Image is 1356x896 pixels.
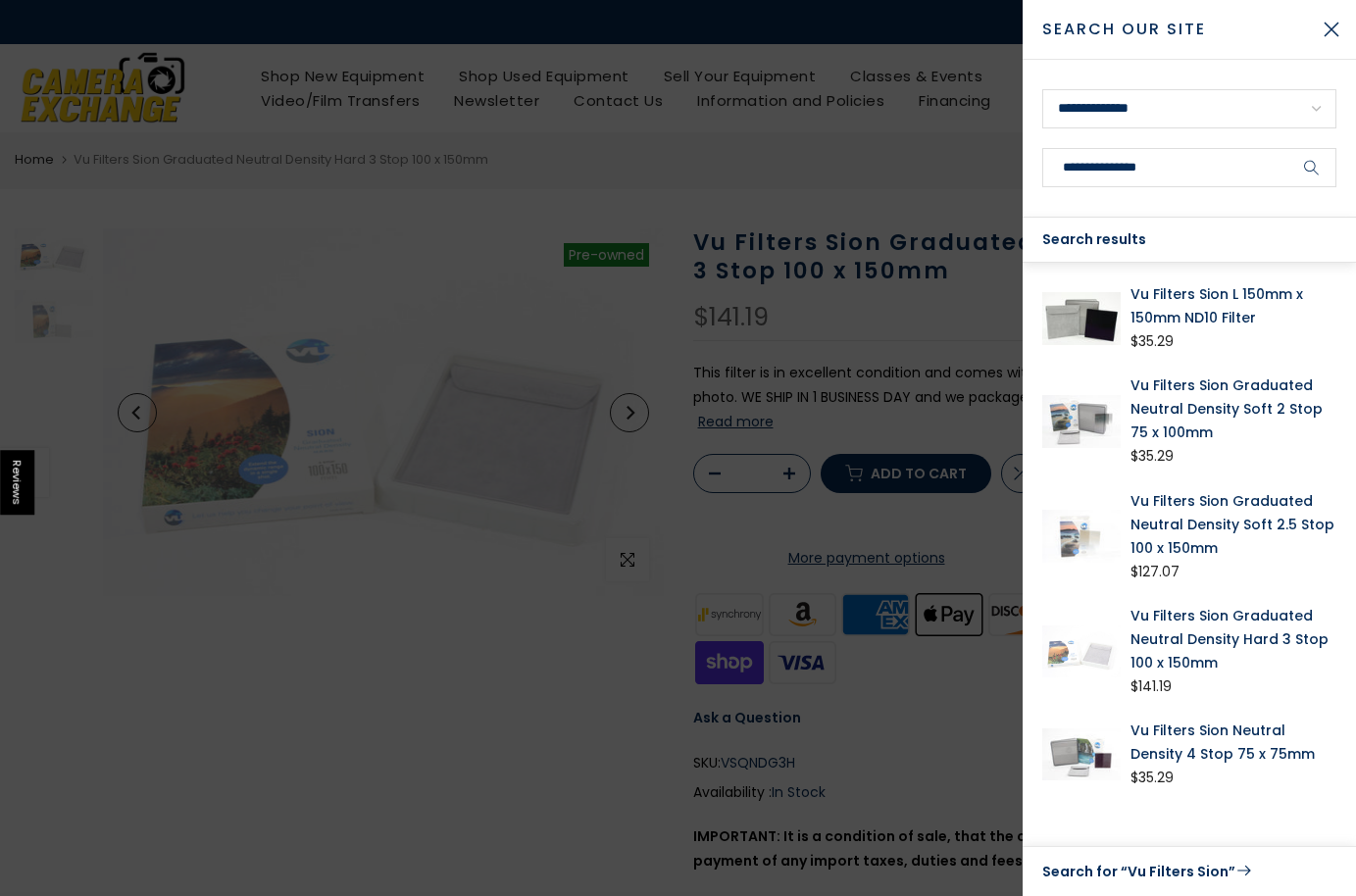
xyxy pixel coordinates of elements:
[1042,373,1121,469] img: Vu Filters Sion Graduated Neutral Density Soft 2 Stop 75 x 100mm Filters and Accessories Vu Filte...
[1130,373,1336,444] a: Vu Filters Sion Graduated Neutral Density Soft 2 Stop 75 x 100mm
[1130,282,1336,329] a: Vu Filters Sion L 150mm x 150mm ND10 Filter
[1130,766,1174,790] div: $35.29
[1130,674,1172,699] div: $141.19
[1130,444,1174,469] div: $35.29
[1130,489,1336,560] a: Vu Filters Sion Graduated Neutral Density Soft 2.5 Stop 100 x 150mm
[1130,329,1174,354] div: $35.29
[1130,719,1336,766] a: Vu Filters Sion Neutral Density 4 Stop 75 x 75mm
[1023,218,1356,263] div: Search results
[1042,719,1121,790] img: Vu Filters Sion Neutral Density 4 Stop 75 x 75mm Filters and Accessories Vu Filters VSCND4
[1307,5,1356,54] button: Close Search
[1042,282,1121,354] img: Vu Filters Sion L 150mm x 150mm ND10 Filter Filters and Accessories Vu Filters VuND10-150
[1130,604,1336,674] a: Vu Filters Sion Graduated Neutral Density Hard 3 Stop 100 x 150mm
[1042,859,1336,884] a: Search for “Vu Filters Sion”
[1042,18,1307,41] span: Search Our Site
[1042,604,1121,699] img: Vu Filters Sion Graduated Neutral Density Hard 3 Stop 100 x 150mm Filters and Accessories Vu Filt...
[1130,560,1180,584] div: $127.07
[1042,489,1121,584] img: Vu Filters Sion Graduated Neutral Density Soft 2.5 Stop 100 x 150mm Filters and Accessories Vu Fi...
